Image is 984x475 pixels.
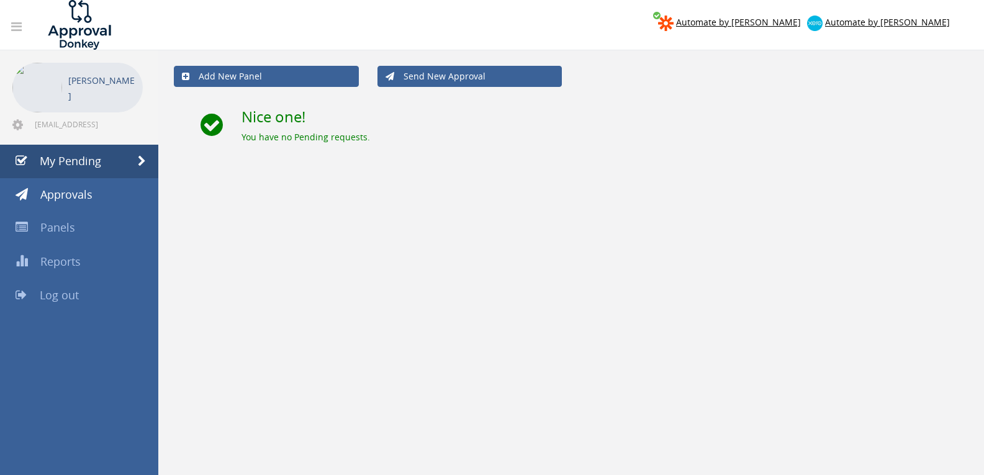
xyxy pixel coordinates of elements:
span: Approvals [40,187,93,202]
a: Add New Panel [174,66,359,87]
span: My Pending [40,153,101,168]
div: You have no Pending requests. [241,131,968,143]
a: Send New Approval [377,66,562,87]
span: Automate by [PERSON_NAME] [825,16,950,28]
span: Panels [40,220,75,235]
img: zapier-logomark.png [658,16,674,31]
img: xero-logo.png [807,16,823,31]
span: Log out [40,287,79,302]
span: Reports [40,254,81,269]
span: [EMAIL_ADDRESS][DOMAIN_NAME] [35,119,140,129]
p: [PERSON_NAME] [68,73,137,104]
span: Automate by [PERSON_NAME] [676,16,801,28]
h2: Nice one! [241,109,968,125]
